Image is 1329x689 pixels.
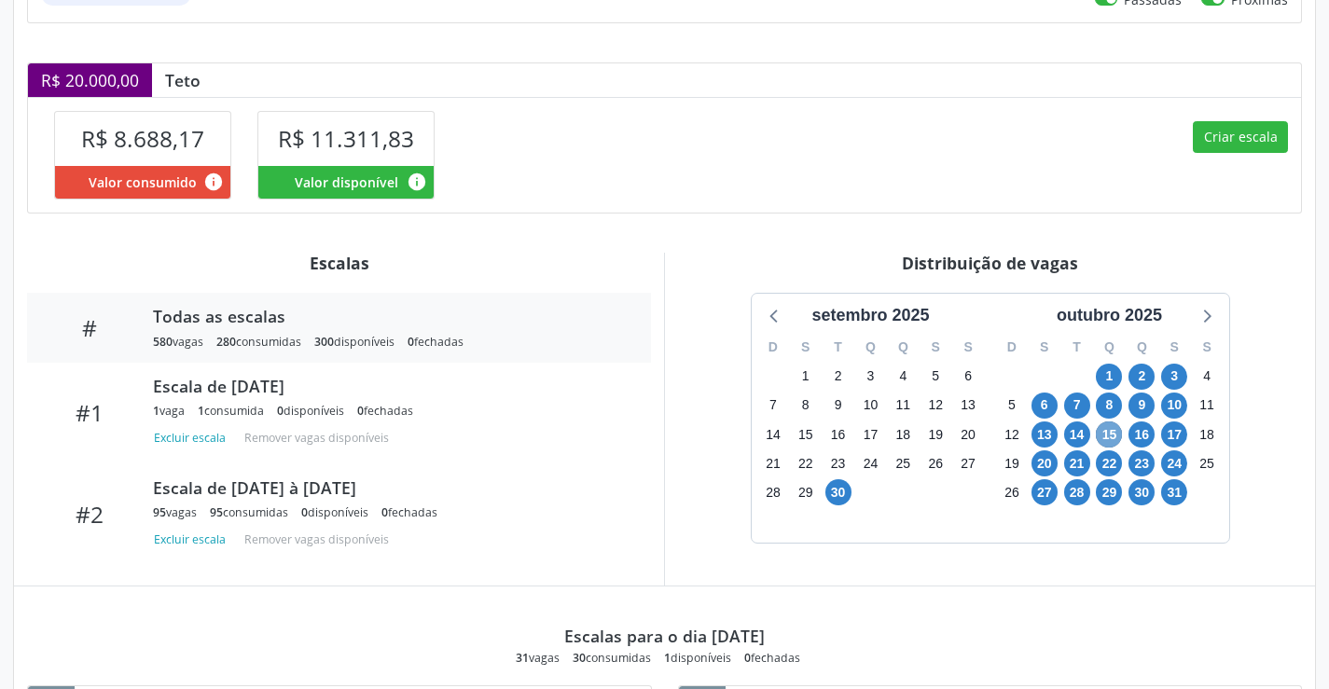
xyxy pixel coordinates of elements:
[381,504,437,520] div: fechadas
[277,403,344,419] div: disponíveis
[678,253,1302,273] div: Distribuição de vagas
[153,527,233,552] button: Excluir escala
[999,450,1025,476] span: domingo, 19 de outubro de 2025
[1158,333,1191,362] div: S
[793,364,819,390] span: segunda-feira, 1 de setembro de 2025
[278,123,414,154] span: R$ 11.311,83
[1064,479,1090,505] span: terça-feira, 28 de outubro de 2025
[210,504,223,520] span: 95
[216,334,301,350] div: consumidas
[40,399,140,426] div: #1
[825,364,851,390] span: terça-feira, 2 de setembro de 2025
[996,333,1029,362] div: D
[1194,393,1220,419] span: sábado, 11 de outubro de 2025
[922,364,948,390] span: sexta-feira, 5 de setembro de 2025
[1126,333,1158,362] div: Q
[1128,393,1155,419] span: quinta-feira, 9 de outubro de 2025
[516,650,560,666] div: vagas
[1191,333,1224,362] div: S
[408,334,414,350] span: 0
[1161,450,1187,476] span: sexta-feira, 24 de outubro de 2025
[922,450,948,476] span: sexta-feira, 26 de setembro de 2025
[744,650,800,666] div: fechadas
[1031,450,1058,476] span: segunda-feira, 20 de outubro de 2025
[744,650,751,666] span: 0
[198,403,264,419] div: consumida
[760,450,786,476] span: domingo, 21 de setembro de 2025
[1096,479,1122,505] span: quarta-feira, 29 de outubro de 2025
[381,504,388,520] span: 0
[295,172,398,192] span: Valor disponível
[81,123,204,154] span: R$ 8.688,17
[1031,479,1058,505] span: segunda-feira, 27 de outubro de 2025
[573,650,651,666] div: consumidas
[1031,393,1058,419] span: segunda-feira, 6 de outubro de 2025
[153,376,625,396] div: Escala de [DATE]
[999,479,1025,505] span: domingo, 26 de outubro de 2025
[1194,450,1220,476] span: sábado, 25 de outubro de 2025
[277,403,284,419] span: 0
[564,626,765,646] div: Escalas para o dia [DATE]
[1161,479,1187,505] span: sexta-feira, 31 de outubro de 2025
[857,450,883,476] span: quarta-feira, 24 de setembro de 2025
[955,450,981,476] span: sábado, 27 de setembro de 2025
[887,333,920,362] div: Q
[1096,421,1122,448] span: quarta-feira, 15 de outubro de 2025
[955,421,981,448] span: sábado, 20 de setembro de 2025
[1049,303,1170,328] div: outubro 2025
[1128,421,1155,448] span: quinta-feira, 16 de outubro de 2025
[1064,421,1090,448] span: terça-feira, 14 de outubro de 2025
[1060,333,1093,362] div: T
[210,504,288,520] div: consumidas
[153,334,173,350] span: 580
[152,70,214,90] div: Teto
[89,172,197,192] span: Valor consumido
[664,650,731,666] div: disponíveis
[153,334,203,350] div: vagas
[822,333,854,362] div: T
[516,650,529,666] span: 31
[301,504,308,520] span: 0
[1064,450,1090,476] span: terça-feira, 21 de outubro de 2025
[857,393,883,419] span: quarta-feira, 10 de setembro de 2025
[1161,421,1187,448] span: sexta-feira, 17 de outubro de 2025
[760,479,786,505] span: domingo, 28 de setembro de 2025
[153,306,625,326] div: Todas as escalas
[153,403,185,419] div: vaga
[793,479,819,505] span: segunda-feira, 29 de setembro de 2025
[1096,393,1122,419] span: quarta-feira, 8 de outubro de 2025
[1128,364,1155,390] span: quinta-feira, 2 de outubro de 2025
[920,333,952,362] div: S
[793,421,819,448] span: segunda-feira, 15 de setembro de 2025
[153,504,197,520] div: vagas
[825,450,851,476] span: terça-feira, 23 de setembro de 2025
[407,172,427,192] i: Valor disponível para agendamentos feitos para este serviço
[314,334,334,350] span: 300
[890,450,916,476] span: quinta-feira, 25 de setembro de 2025
[1031,421,1058,448] span: segunda-feira, 13 de outubro de 2025
[198,403,204,419] span: 1
[357,403,413,419] div: fechadas
[854,333,887,362] div: Q
[664,650,671,666] span: 1
[216,334,236,350] span: 280
[955,393,981,419] span: sábado, 13 de setembro de 2025
[28,63,152,97] div: R$ 20.000,00
[1194,364,1220,390] span: sábado, 4 de outubro de 2025
[825,421,851,448] span: terça-feira, 16 de setembro de 2025
[40,501,140,528] div: #2
[1096,364,1122,390] span: quarta-feira, 1 de outubro de 2025
[760,421,786,448] span: domingo, 14 de setembro de 2025
[153,403,159,419] span: 1
[1028,333,1060,362] div: S
[955,364,981,390] span: sábado, 6 de setembro de 2025
[153,425,233,450] button: Excluir escala
[1161,364,1187,390] span: sexta-feira, 3 de outubro de 2025
[857,421,883,448] span: quarta-feira, 17 de setembro de 2025
[999,421,1025,448] span: domingo, 12 de outubro de 2025
[40,314,140,341] div: #
[999,393,1025,419] span: domingo, 5 de outubro de 2025
[1194,421,1220,448] span: sábado, 18 de outubro de 2025
[203,172,224,192] i: Valor consumido por agendamentos feitos para este serviço
[408,334,464,350] div: fechadas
